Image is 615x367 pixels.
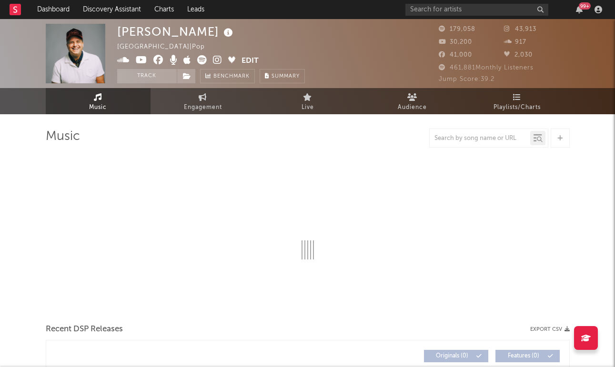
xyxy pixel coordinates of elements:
a: Live [255,88,360,114]
span: 43,913 [504,26,536,32]
span: Originals ( 0 ) [430,353,474,359]
span: Jump Score: 39.2 [439,76,494,82]
button: Originals(0) [424,350,488,362]
a: Benchmark [200,69,255,83]
button: Features(0) [495,350,560,362]
input: Search for artists [405,4,548,16]
a: Audience [360,88,465,114]
span: Recent DSP Releases [46,324,123,335]
button: Summary [260,69,305,83]
a: Music [46,88,151,114]
span: Audience [398,102,427,113]
span: Music [89,102,107,113]
button: 99+ [576,6,583,13]
button: Track [117,69,177,83]
span: Features ( 0 ) [502,353,545,359]
div: 99 + [579,2,591,10]
div: [PERSON_NAME] [117,24,235,40]
input: Search by song name or URL [430,135,530,142]
span: 2,030 [504,52,533,58]
span: Playlists/Charts [494,102,541,113]
button: Edit [242,55,259,67]
button: Export CSV [530,327,570,332]
a: Engagement [151,88,255,114]
span: 179,058 [439,26,475,32]
span: Engagement [184,102,222,113]
span: 41,000 [439,52,472,58]
span: Summary [272,74,300,79]
span: 461,881 Monthly Listeners [439,65,534,71]
a: Playlists/Charts [465,88,570,114]
span: Benchmark [213,71,250,82]
span: 30,200 [439,39,472,45]
div: [GEOGRAPHIC_DATA] | Pop [117,41,216,53]
span: 917 [504,39,526,45]
span: Live [302,102,314,113]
